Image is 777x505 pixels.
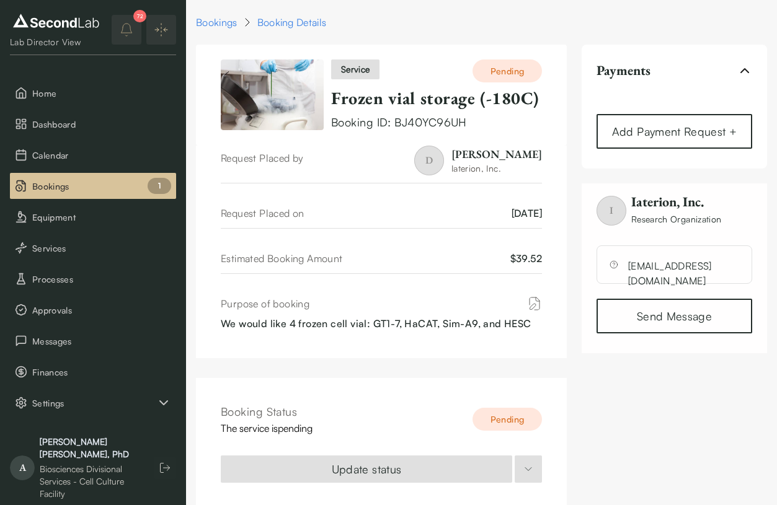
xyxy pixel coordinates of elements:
[10,36,102,48] div: Lab Director View
[146,15,176,45] button: Expand/Collapse sidebar
[32,273,171,286] span: Processes
[10,204,176,230] button: Equipment
[257,15,327,30] div: Booking Details
[32,242,171,255] span: Services
[32,180,171,193] span: Bookings
[10,142,176,168] button: Calendar
[10,80,176,106] button: Home
[10,328,176,354] button: Messages
[221,59,324,131] a: View item
[331,87,542,109] div: Frozen vial storage (-180C)
[10,173,176,199] button: Bookings 1 pending
[451,162,542,175] div: Iaterion, Inc.
[473,59,542,82] div: Pending
[221,421,313,436] div: The service is pending
[32,335,171,348] span: Messages
[196,15,238,30] a: Bookings
[221,316,542,331] div: We would like 4 frozen cell vial: GT1-7, HaCAT, Sim-A9, and HESC
[10,297,176,323] button: Approvals
[451,146,542,162] div: [PERSON_NAME]
[32,118,171,131] span: Dashboard
[32,87,171,100] span: Home
[40,463,141,500] div: Biosciences Divisional Services - Cell Culture Facility
[133,10,146,22] div: 72
[10,455,35,480] span: A
[10,173,176,199] li: Bookings
[32,397,156,410] span: Settings
[32,211,171,224] span: Equipment
[32,304,171,317] span: Approvals
[512,206,542,221] span: [DATE]
[40,436,141,460] div: [PERSON_NAME] [PERSON_NAME], PhD
[221,455,512,483] button: Update status
[221,296,309,311] div: Purpose of booking
[221,251,343,266] div: Estimated Booking Amount
[597,114,752,149] button: Add Payment Request +
[10,390,176,416] button: Settings
[597,299,752,333] a: Send Message
[473,408,542,431] div: Pending
[515,455,542,483] button: update-status
[10,266,176,292] button: Processes
[331,114,542,131] div: Booking ID:
[631,193,721,211] span: Iaterion, Inc.
[10,111,176,137] button: Dashboard
[10,235,176,261] button: Services
[597,55,752,87] button: Payments
[154,457,176,479] button: Log out
[32,366,171,379] span: Finances
[221,403,313,421] div: Booking Status
[221,59,324,130] img: Frozen vial storage (-180C)
[10,11,102,31] img: logo
[10,390,176,416] div: Settings sub items
[597,193,721,246] a: IIaterion, Inc.Research Organization
[32,149,171,162] span: Calendar
[112,15,141,45] button: notifications
[394,115,467,129] span: BJ40YC96UH
[10,359,176,385] button: Finances
[628,258,739,263] a: [EMAIL_ADDRESS][DOMAIN_NAME]
[221,206,304,221] div: Request Placed on
[631,213,721,226] span: Research Organization
[597,196,626,226] span: I
[597,62,650,79] span: Payments
[597,87,752,112] div: Payments
[331,87,539,109] a: Frozen vial storage (-180C)
[510,251,542,266] span: $ 39.52
[331,59,380,79] div: service
[414,146,444,175] span: D
[414,146,542,175] a: D[PERSON_NAME]Iaterion, Inc.
[148,178,171,194] div: 1
[221,151,304,175] div: Request Placed by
